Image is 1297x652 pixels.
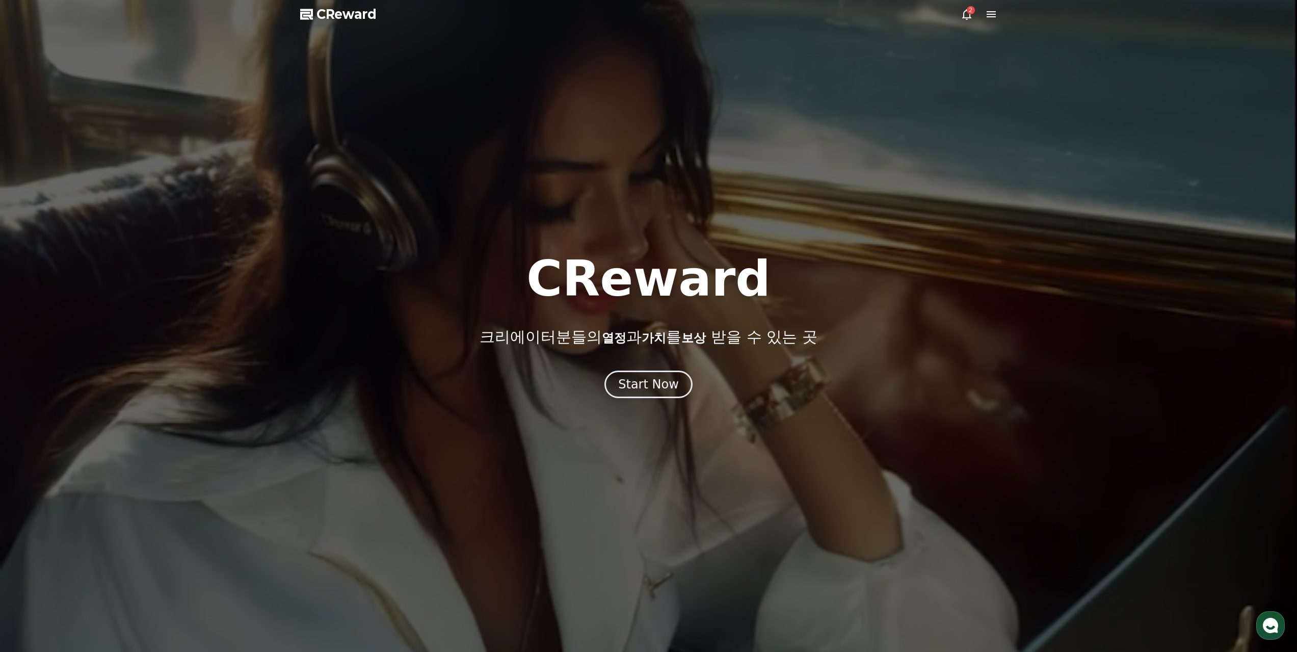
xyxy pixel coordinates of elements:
[604,381,693,390] a: Start Now
[32,338,38,347] span: 홈
[602,331,626,345] span: 열정
[3,323,67,349] a: 홈
[316,6,377,22] span: CReward
[131,323,196,349] a: 설정
[967,6,975,14] div: 2
[526,254,771,303] h1: CReward
[67,323,131,349] a: 대화
[157,338,170,347] span: 설정
[480,328,817,346] p: 크리에이터분들의 과 를 받을 수 있는 곳
[961,8,973,20] a: 2
[642,331,666,345] span: 가치
[604,371,693,398] button: Start Now
[300,6,377,22] a: CReward
[618,376,679,393] div: Start Now
[93,339,105,347] span: 대화
[681,331,706,345] span: 보상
